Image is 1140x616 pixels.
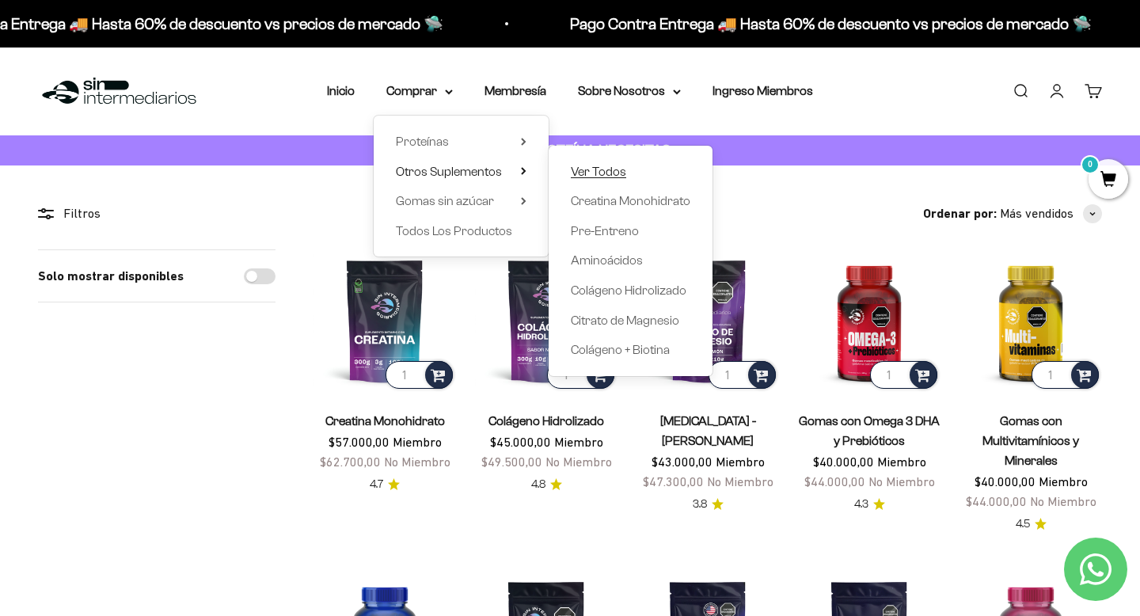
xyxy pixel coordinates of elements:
[966,494,1027,508] span: $44.000,00
[571,221,690,241] a: Pre-Entreno
[1000,203,1102,224] button: Más vendidos
[490,435,551,449] span: $45.000,00
[854,496,868,513] span: 4.3
[571,310,690,331] a: Citrato de Magnesio
[38,266,184,287] label: Solo mostrar disponibles
[1016,515,1047,533] a: 4.54.5 de 5.0 estrellas
[868,474,935,489] span: No Miembro
[1016,515,1030,533] span: 4.5
[396,221,526,241] a: Todos Los Productos
[1089,172,1128,189] a: 0
[396,165,502,178] span: Otros Suplementos
[571,194,690,207] span: Creatina Monohidrato
[799,414,940,447] a: Gomas con Omega 3 DHA y Prebióticos
[571,250,690,271] a: Aminoácidos
[554,435,603,449] span: Miembro
[545,454,612,469] span: No Miembro
[396,191,526,211] summary: Gomas sin azúcar
[693,496,724,513] a: 3.83.8 de 5.0 estrellas
[643,474,704,489] span: $47.300,00
[1081,155,1100,174] mark: 0
[531,476,562,493] a: 4.84.8 de 5.0 estrellas
[320,454,381,469] span: $62.700,00
[488,414,604,428] a: Colágeno Hidrolizado
[571,253,643,267] span: Aminoácidos
[982,414,1079,467] a: Gomas con Multivitamínicos y Minerales
[396,162,526,182] summary: Otros Suplementos
[370,476,383,493] span: 4.7
[396,194,494,207] span: Gomas sin azúcar
[975,474,1035,489] span: $40.000,00
[484,84,546,97] a: Membresía
[716,454,765,469] span: Miembro
[923,203,997,224] span: Ordenar por:
[571,162,690,182] a: Ver Todos
[804,474,865,489] span: $44.000,00
[327,84,355,97] a: Inicio
[396,224,512,238] span: Todos Los Productos
[329,435,389,449] span: $57.000,00
[571,314,679,327] span: Citrato de Magnesio
[571,343,670,356] span: Colágeno + Biotina
[1039,474,1088,489] span: Miembro
[578,81,681,101] summary: Sobre Nosotros
[396,131,526,152] summary: Proteínas
[571,283,686,297] span: Colágeno Hidrolizado
[325,414,445,428] a: Creatina Monohidrato
[386,81,453,101] summary: Comprar
[38,203,275,224] div: Filtros
[660,414,756,447] a: [MEDICAL_DATA] - [PERSON_NAME]
[571,191,690,211] a: Creatina Monohidrato
[571,340,690,360] a: Colágeno + Biotina
[481,454,542,469] span: $49.500,00
[1000,203,1073,224] span: Más vendidos
[693,496,707,513] span: 3.8
[1030,494,1096,508] span: No Miembro
[384,454,450,469] span: No Miembro
[877,454,926,469] span: Miembro
[531,476,545,493] span: 4.8
[393,435,442,449] span: Miembro
[570,11,1092,36] p: Pago Contra Entrega 🚚 Hasta 60% de descuento vs precios de mercado 🛸
[712,84,813,97] a: Ingreso Miembros
[370,476,400,493] a: 4.74.7 de 5.0 estrellas
[396,135,449,148] span: Proteínas
[571,224,639,238] span: Pre-Entreno
[854,496,885,513] a: 4.34.3 de 5.0 estrellas
[813,454,874,469] span: $40.000,00
[571,280,690,301] a: Colágeno Hidrolizado
[707,474,773,489] span: No Miembro
[571,165,626,178] span: Ver Todos
[652,454,712,469] span: $43.000,00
